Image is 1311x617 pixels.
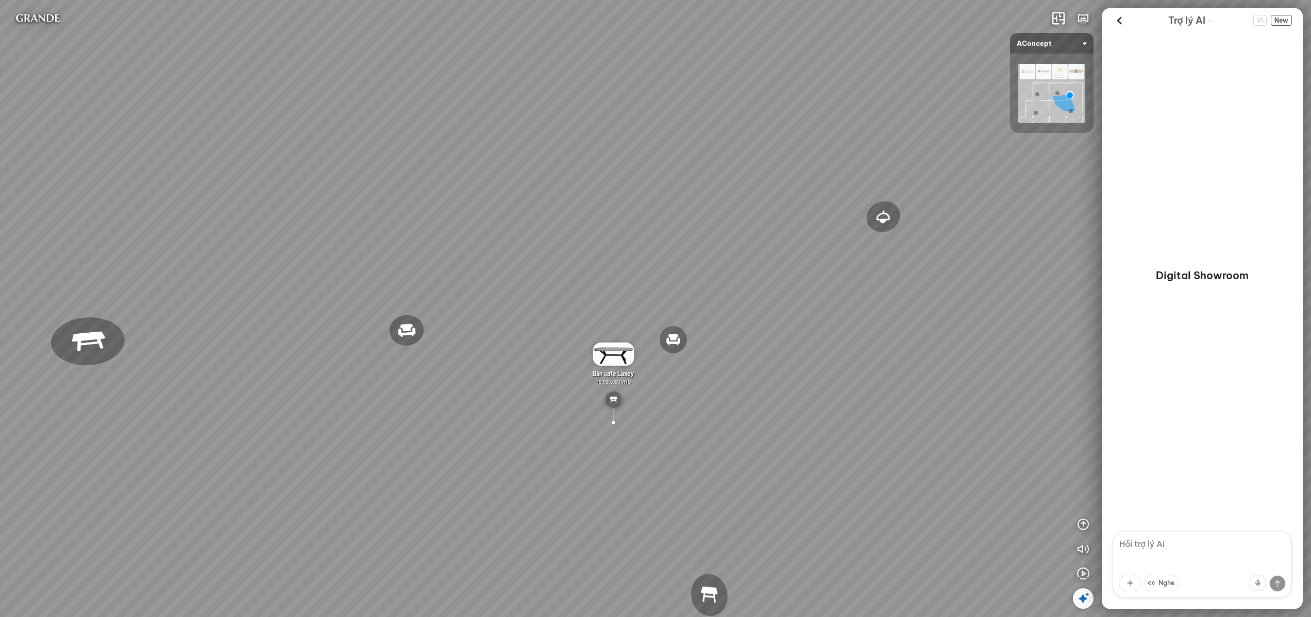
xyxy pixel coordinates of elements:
img: B_n_cafe_Laxey_4XGWNAEYRY6G.gif [593,342,634,366]
span: New [1271,15,1292,26]
span: VI [1253,15,1267,26]
span: Bàn cafe Laxey [593,370,634,377]
button: New Chat [1271,15,1292,26]
button: Change language [1253,15,1267,26]
span: AConcept [1017,33,1087,54]
span: Trợ lý AI [1168,13,1205,28]
img: logo [8,8,68,29]
div: AI Guide options [1168,12,1214,28]
button: Nghe [1144,575,1179,591]
p: Digital Showroom [1156,268,1249,283]
span: 10.500.000 VND [596,379,631,385]
img: AConcept_CTMHTJT2R6E4.png [1018,64,1085,123]
img: table_YREKD739JCN6.svg [605,391,621,408]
